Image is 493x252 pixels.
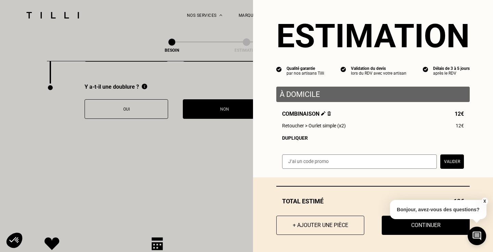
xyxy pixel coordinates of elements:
[456,123,464,128] span: 12€
[276,216,364,235] button: + Ajouter une pièce
[276,198,470,205] div: Total estimé
[390,200,486,219] p: Bonjour, avez-vous des questions?
[341,66,346,72] img: icon list info
[455,111,464,117] span: 12€
[276,17,470,55] section: Estimation
[433,71,470,76] div: après le RDV
[282,135,464,141] div: Dupliquer
[481,198,488,205] button: X
[276,66,282,72] img: icon list info
[382,216,470,235] button: Continuer
[423,66,428,72] img: icon list info
[287,71,324,76] div: par nos artisans Tilli
[440,154,464,169] button: Valider
[280,90,466,99] p: À domicile
[321,111,326,116] img: Éditer
[327,111,331,116] img: Supprimer
[282,154,437,169] input: J‘ai un code promo
[282,123,346,128] span: Retoucher > Ourlet simple (x2)
[433,66,470,71] div: Délais de 3 à 5 jours
[282,111,331,117] span: Combinaison
[351,66,406,71] div: Validation du devis
[287,66,324,71] div: Qualité garantie
[351,71,406,76] div: lors du RDV avec votre artisan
